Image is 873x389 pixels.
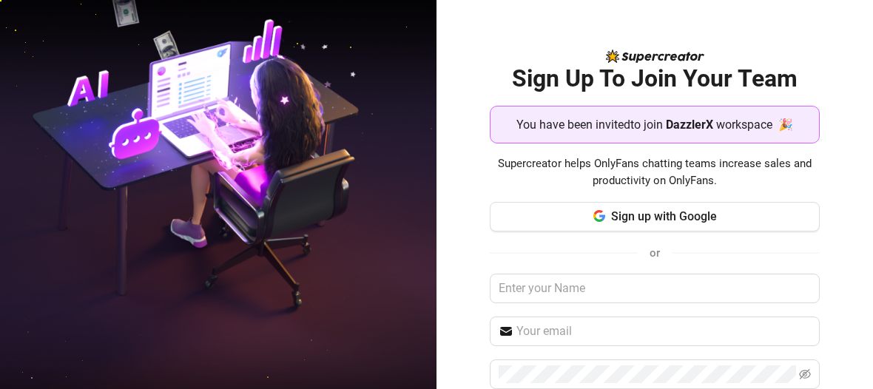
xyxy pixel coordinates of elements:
[490,155,820,190] span: Supercreator helps OnlyFans chatting teams increase sales and productivity on OnlyFans.
[666,118,713,132] strong: DazzlerX
[606,50,704,63] img: logo-BBDzfeDw.svg
[799,368,811,380] span: eye-invisible
[516,322,811,340] input: Your email
[490,274,820,303] input: Enter your Name
[490,202,820,231] button: Sign up with Google
[716,115,793,134] span: workspace 🎉
[490,64,820,94] h2: Sign Up To Join Your Team
[611,209,717,223] span: Sign up with Google
[650,246,660,260] span: or
[516,115,663,134] span: You have been invited to join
